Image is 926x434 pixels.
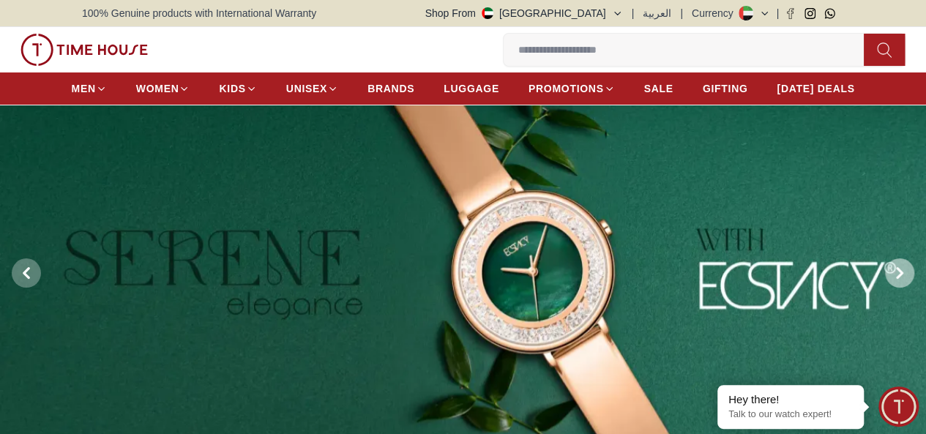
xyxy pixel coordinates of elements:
img: United Arab Emirates [482,7,493,19]
img: ... [20,34,148,66]
span: GIFTING [703,81,748,96]
a: SALE [644,75,673,102]
p: Talk to our watch expert! [728,408,853,421]
div: Hey there! [728,392,853,407]
button: Shop From[GEOGRAPHIC_DATA] [425,6,623,20]
span: | [680,6,683,20]
a: Facebook [785,8,796,19]
a: GIFTING [703,75,748,102]
span: UNISEX [286,81,327,96]
button: العربية [643,6,671,20]
a: KIDS [219,75,256,102]
span: [DATE] DEALS [777,81,854,96]
span: WOMEN [136,81,179,96]
a: PROMOTIONS [529,75,615,102]
span: MEN [72,81,96,96]
div: Chat Widget [878,386,919,427]
span: 100% Genuine products with International Warranty [82,6,316,20]
span: LUGGAGE [444,81,499,96]
a: WOMEN [136,75,190,102]
span: | [632,6,635,20]
span: BRANDS [367,81,414,96]
span: | [776,6,779,20]
a: [DATE] DEALS [777,75,854,102]
a: LUGGAGE [444,75,499,102]
div: Currency [692,6,739,20]
a: MEN [72,75,107,102]
span: KIDS [219,81,245,96]
a: Instagram [804,8,815,19]
a: UNISEX [286,75,338,102]
span: SALE [644,81,673,96]
a: Whatsapp [824,8,835,19]
a: BRANDS [367,75,414,102]
span: PROMOTIONS [529,81,604,96]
